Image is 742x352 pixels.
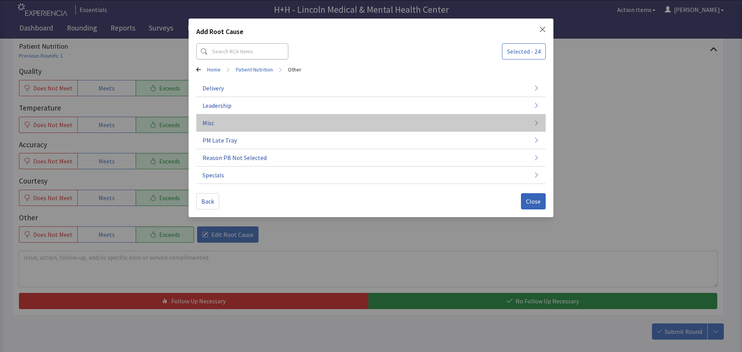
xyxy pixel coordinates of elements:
span: Close [526,197,541,206]
span: Reason PB Not Selected [203,153,267,162]
input: Search RCA Items [196,43,288,60]
span: Selected - 24 [507,47,541,56]
button: Specials [196,167,546,184]
button: Misc [196,114,546,132]
h2: Add Root Cause [196,26,243,40]
span: Specials [203,170,224,180]
span: Back [201,197,214,206]
button: Close [539,26,546,32]
span: > [279,62,282,77]
span: > [227,62,230,77]
span: Leadership [203,101,231,110]
button: Leadership [196,97,546,114]
a: Patient Nutrition [236,66,273,73]
span: Delivery [203,83,224,93]
button: Close [521,193,546,209]
button: Delivery [196,80,546,97]
a: Other [288,66,301,73]
button: PM Late Tray [196,132,546,149]
button: Back [196,193,219,209]
span: PM Late Tray [203,136,237,145]
a: Home [207,66,221,73]
span: Misc [203,118,214,128]
button: Reason PB Not Selected [196,149,546,167]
